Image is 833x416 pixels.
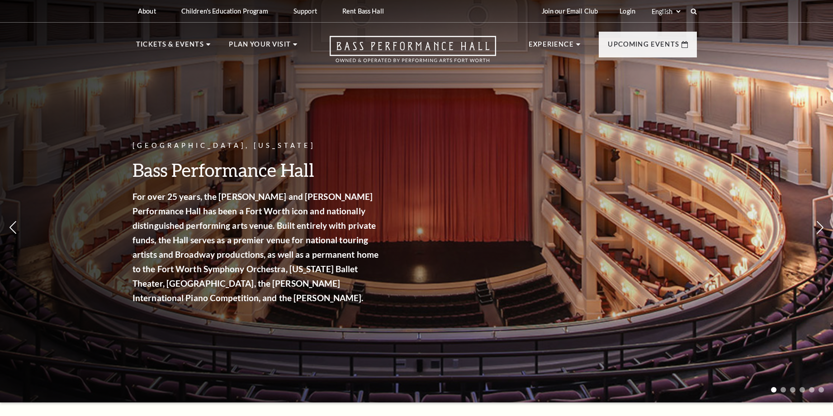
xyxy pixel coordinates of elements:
[181,7,268,15] p: Children's Education Program
[229,39,291,55] p: Plan Your Visit
[136,39,204,55] p: Tickets & Events
[133,140,381,151] p: [GEOGRAPHIC_DATA], [US_STATE]
[342,7,384,15] p: Rent Bass Hall
[608,39,679,55] p: Upcoming Events
[293,7,317,15] p: Support
[529,39,574,55] p: Experience
[650,7,682,16] select: Select:
[133,191,379,303] strong: For over 25 years, the [PERSON_NAME] and [PERSON_NAME] Performance Hall has been a Fort Worth ico...
[138,7,156,15] p: About
[133,158,381,181] h3: Bass Performance Hall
